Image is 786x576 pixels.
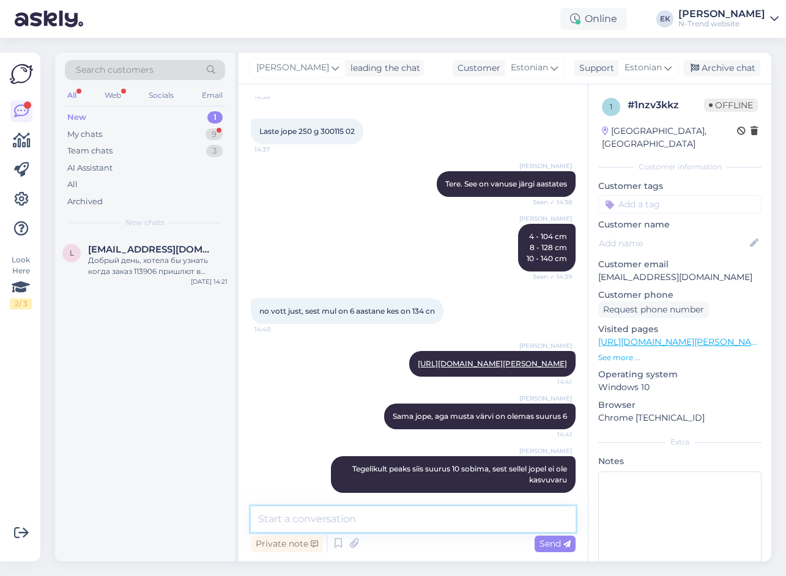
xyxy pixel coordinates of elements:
[598,437,762,448] div: Extra
[76,64,154,76] span: Search customers
[526,272,572,281] span: Seen ✓ 14:39
[704,98,758,112] span: Offline
[598,352,762,363] p: See more ...
[678,9,779,29] a: [PERSON_NAME]N-Trend website
[598,180,762,193] p: Customer tags
[259,127,355,136] span: Laste jope 250 g 300115 02
[88,255,228,277] div: Добрый день, хотела бы узнать когда заказ 113906 пришлют в Юлимисте?
[526,377,572,386] span: 14:41
[598,399,762,412] p: Browser
[598,412,762,424] p: Chrome [TECHNICAL_ID]
[574,62,614,75] div: Support
[526,198,572,207] span: Seen ✓ 14:38
[560,8,627,30] div: Online
[602,125,737,150] div: [GEOGRAPHIC_DATA], [GEOGRAPHIC_DATA]
[526,430,572,439] span: 14:41
[70,248,74,257] span: l
[393,412,567,421] span: Sama jope, aga musta värvi on olemas suurus 6
[683,60,760,76] div: Archive chat
[88,244,215,255] span: ljudishka@mail.ru
[527,232,567,263] span: 4 - 104 cm 8 - 128 cm 10 - 140 cm
[598,271,762,284] p: [EMAIL_ADDRESS][DOMAIN_NAME]
[191,277,228,286] div: [DATE] 14:21
[206,128,223,141] div: 9
[598,258,762,271] p: Customer email
[511,61,548,75] span: Estonian
[67,128,102,141] div: My chats
[453,62,500,75] div: Customer
[628,98,704,113] div: # 1nzv3kkz
[67,196,103,208] div: Archived
[259,306,435,316] span: no vott just, sest mul on 6 aastane kes on 134 cn
[598,381,762,394] p: Windows 10
[102,87,124,103] div: Web
[67,179,78,191] div: All
[539,538,571,549] span: Send
[599,237,747,250] input: Add name
[445,179,567,188] span: Tere. See on vanuse järgi aastates
[256,61,329,75] span: [PERSON_NAME]
[65,87,79,103] div: All
[519,341,572,350] span: [PERSON_NAME]
[125,217,165,228] span: New chats
[251,536,323,552] div: Private note
[678,9,765,19] div: [PERSON_NAME]
[67,145,113,157] div: Team chats
[625,61,662,75] span: Estonian
[206,145,223,157] div: 3
[10,254,32,309] div: Look Here
[678,19,765,29] div: N-Trend website
[207,111,223,124] div: 1
[598,195,762,213] input: Add a tag
[610,102,612,111] span: 1
[346,62,420,75] div: leading the chat
[254,92,300,102] span: 14:36
[598,301,709,318] div: Request phone number
[10,62,33,86] img: Askly Logo
[67,162,113,174] div: AI Assistant
[519,161,572,171] span: [PERSON_NAME]
[10,298,32,309] div: 2 / 3
[199,87,225,103] div: Email
[598,455,762,468] p: Notes
[598,336,767,347] a: [URL][DOMAIN_NAME][PERSON_NAME]
[519,446,572,456] span: [PERSON_NAME]
[67,111,86,124] div: New
[254,325,300,334] span: 14:40
[526,493,572,503] span: 14:42
[519,394,572,403] span: [PERSON_NAME]
[598,368,762,381] p: Operating system
[598,289,762,301] p: Customer phone
[352,464,569,484] span: Tegelikult peaks siis suurus 10 sobima, sest sellel jopel ei ole kasvuvaru
[254,145,300,154] span: 14:37
[656,10,673,28] div: EK
[598,218,762,231] p: Customer name
[519,214,572,223] span: [PERSON_NAME]
[146,87,176,103] div: Socials
[418,359,567,368] a: [URL][DOMAIN_NAME][PERSON_NAME]
[598,323,762,336] p: Visited pages
[598,161,762,172] div: Customer information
